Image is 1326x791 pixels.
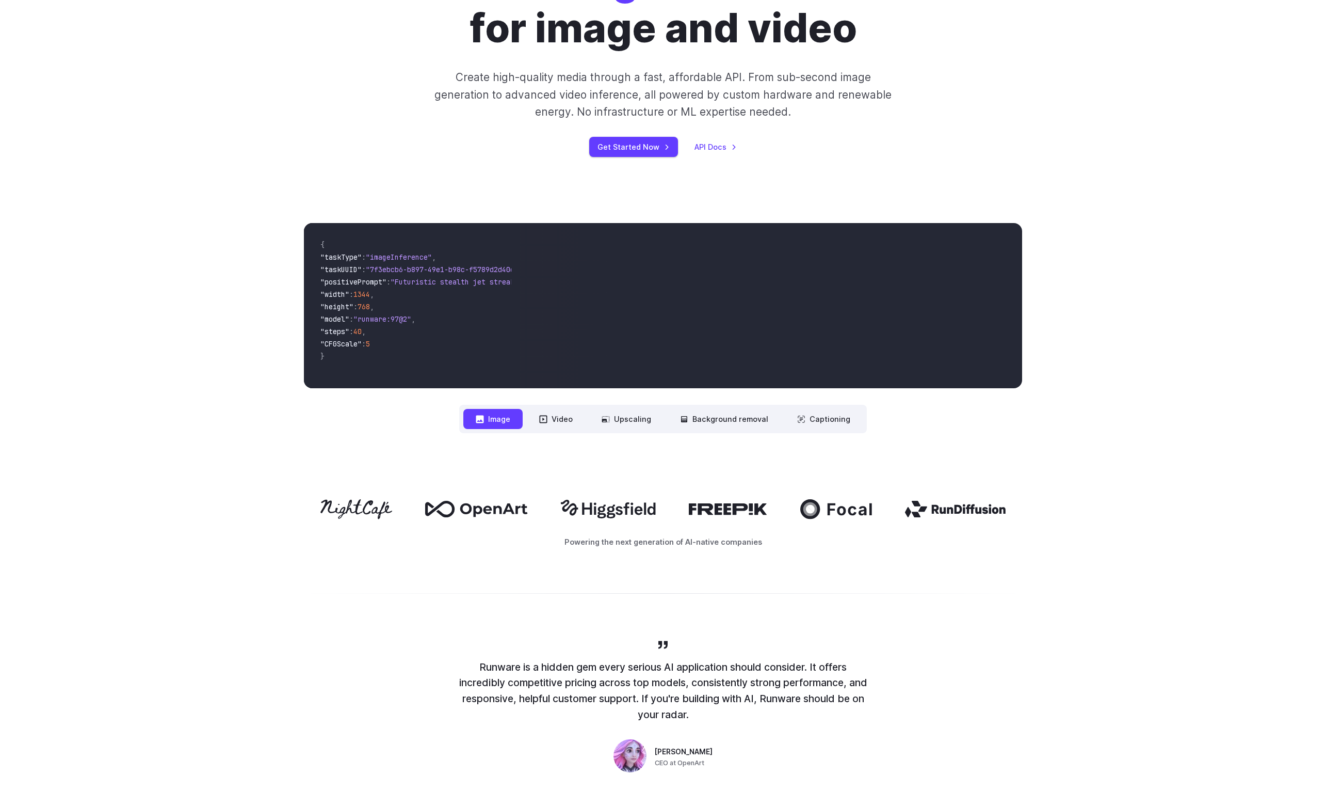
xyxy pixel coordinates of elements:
span: { [320,240,325,249]
span: "7f3ebcb6-b897-49e1-b98c-f5789d2d40d7" [366,265,523,274]
a: Get Started Now [589,137,678,157]
span: : [353,302,358,311]
span: 768 [358,302,370,311]
button: Captioning [785,409,863,429]
span: "taskUUID" [320,265,362,274]
button: Background removal [668,409,781,429]
span: "taskType" [320,252,362,262]
span: 5 [366,339,370,349]
span: : [386,277,391,287]
p: Powering the next generation of AI-native companies [304,536,1022,548]
span: , [411,314,415,324]
span: : [362,339,366,349]
button: Image [463,409,523,429]
span: , [362,327,366,336]
span: , [370,290,374,299]
span: : [362,252,366,262]
span: 1344 [353,290,370,299]
span: } [320,352,325,361]
p: Create high-quality media through a fast, affordable API. From sub-second image generation to adv... [433,69,893,120]
span: "Futuristic stealth jet streaking through a neon-lit cityscape with glowing purple exhaust" [391,277,766,287]
span: "model" [320,314,349,324]
span: 40 [353,327,362,336]
span: : [349,290,353,299]
span: "steps" [320,327,349,336]
a: API Docs [694,141,737,153]
span: : [362,265,366,274]
span: CEO at OpenArt [655,758,704,768]
span: : [349,314,353,324]
span: "imageInference" [366,252,432,262]
span: [PERSON_NAME] [655,747,713,758]
span: "runware:97@2" [353,314,411,324]
span: "height" [320,302,353,311]
span: , [370,302,374,311]
p: Runware is a hidden gem every serious AI application should consider. It offers incredibly compet... [457,659,869,723]
span: "positivePrompt" [320,277,386,287]
span: , [432,252,436,262]
span: "width" [320,290,349,299]
span: "CFGScale" [320,339,362,349]
button: Video [527,409,585,429]
span: : [349,327,353,336]
button: Upscaling [589,409,664,429]
img: Person [613,739,646,772]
